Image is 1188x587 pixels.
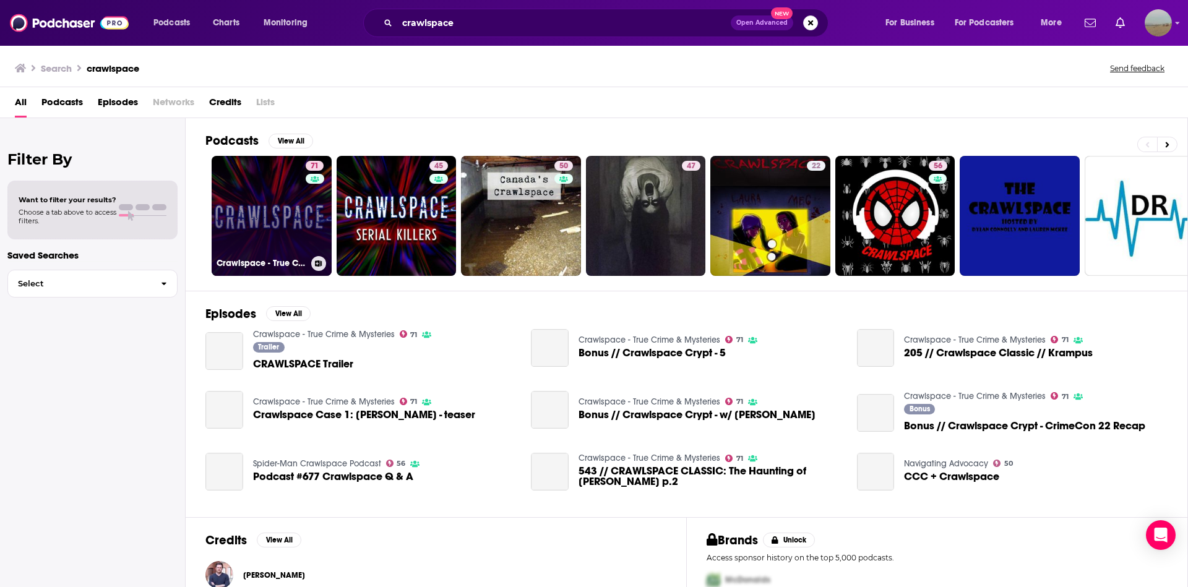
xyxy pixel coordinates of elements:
[947,13,1032,33] button: open menu
[397,13,731,33] input: Search podcasts, credits, & more...
[579,335,720,345] a: Crawlspace - True Crime & Mysteries
[857,329,895,367] a: 205 // Crawlspace Classic // Krampus
[205,332,243,370] a: CRAWLSPACE Trailer
[1145,9,1172,36] button: Show profile menu
[707,533,758,548] h2: Brands
[145,13,206,33] button: open menu
[531,453,569,491] a: 543 // CRAWLSPACE CLASSIC: The Haunting of Jackie Hernandez p.2
[579,348,726,358] a: Bonus // Crawlspace Crypt - 5
[243,570,305,580] span: [PERSON_NAME]
[904,335,1046,345] a: Crawlspace - True Crime & Mysteries
[7,249,178,261] p: Saved Searches
[205,533,247,548] h2: Credits
[410,332,417,338] span: 71
[579,409,816,420] a: Bonus // Crawlspace Crypt - w/ John Lordan
[253,396,395,407] a: Crawlspace - True Crime & Mysteries
[400,398,418,405] a: 71
[554,161,573,171] a: 50
[205,533,301,548] a: CreditsView All
[410,399,417,405] span: 71
[8,280,151,288] span: Select
[934,160,942,173] span: 56
[736,337,743,343] span: 71
[243,570,305,580] a: Tim Pilleri
[904,458,988,469] a: Navigating Advocacy
[257,533,301,547] button: View All
[98,92,138,118] span: Episodes
[205,306,256,322] h2: Episodes
[434,160,443,173] span: 45
[904,421,1145,431] a: Bonus // Crawlspace Crypt - CrimeCon 22 Recap
[41,62,72,74] h3: Search
[386,460,406,467] a: 56
[205,306,311,322] a: EpisodesView All
[253,458,381,469] a: Spider-Man Crawlspace Podcast
[559,160,568,173] span: 50
[41,92,83,118] a: Podcasts
[1145,9,1172,36] span: Logged in as shenderson
[205,391,243,429] a: Crawlspace Case 1: Brianna Maitland - teaser
[1062,394,1069,400] span: 71
[579,466,842,487] a: 543 // CRAWLSPACE CLASSIC: The Haunting of Jackie Hernandez p.2
[736,456,743,461] span: 71
[579,453,720,463] a: Crawlspace - True Crime & Mysteries
[209,92,241,118] a: Credits
[461,156,581,276] a: 50
[375,9,840,37] div: Search podcasts, credits, & more...
[812,160,820,173] span: 22
[205,133,313,148] a: PodcastsView All
[253,409,475,420] a: Crawlspace Case 1: Brianna Maitland - teaser
[1041,14,1062,32] span: More
[579,409,816,420] span: Bonus // Crawlspace Crypt - w/ [PERSON_NAME]
[19,195,116,204] span: Want to filter your results?
[1145,9,1172,36] img: User Profile
[1146,520,1176,550] div: Open Intercom Messenger
[1004,461,1013,466] span: 50
[7,150,178,168] h2: Filter By
[306,161,324,171] a: 71
[7,270,178,298] button: Select
[857,394,895,432] a: Bonus // Crawlspace Crypt - CrimeCon 22 Recap
[213,14,239,32] span: Charts
[19,208,116,225] span: Choose a tab above to access filters.
[579,396,720,407] a: Crawlspace - True Crime & Mysteries
[153,92,194,118] span: Networks
[212,156,332,276] a: 71Crawlspace - True Crime & Mysteries
[258,343,279,351] span: Trailer
[725,455,743,462] a: 71
[10,11,129,35] img: Podchaser - Follow, Share and Rate Podcasts
[253,409,475,420] span: Crawlspace Case 1: [PERSON_NAME] - teaser
[153,14,190,32] span: Podcasts
[15,92,27,118] a: All
[531,391,569,429] a: Bonus // Crawlspace Crypt - w/ John Lordan
[429,161,448,171] a: 45
[771,7,793,19] span: New
[253,471,413,482] a: Podcast #677 Crawlspace Q & A
[311,160,319,173] span: 71
[710,156,830,276] a: 22
[736,20,788,26] span: Open Advanced
[725,336,743,343] a: 71
[1111,12,1130,33] a: Show notifications dropdown
[400,330,418,338] a: 71
[725,398,743,405] a: 71
[256,92,275,118] span: Lists
[993,460,1013,467] a: 50
[253,329,395,340] a: Crawlspace - True Crime & Mysteries
[885,14,934,32] span: For Business
[904,471,999,482] span: CCC + Crawlspace
[857,453,895,491] a: CCC + Crawlspace
[731,15,793,30] button: Open AdvancedNew
[904,348,1093,358] a: 205 // Crawlspace Classic // Krampus
[1080,12,1101,33] a: Show notifications dropdown
[682,161,700,171] a: 47
[579,466,842,487] span: 543 // CRAWLSPACE CLASSIC: The Haunting of [PERSON_NAME] p.2
[253,359,353,369] span: CRAWLSPACE Trailer
[205,13,247,33] a: Charts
